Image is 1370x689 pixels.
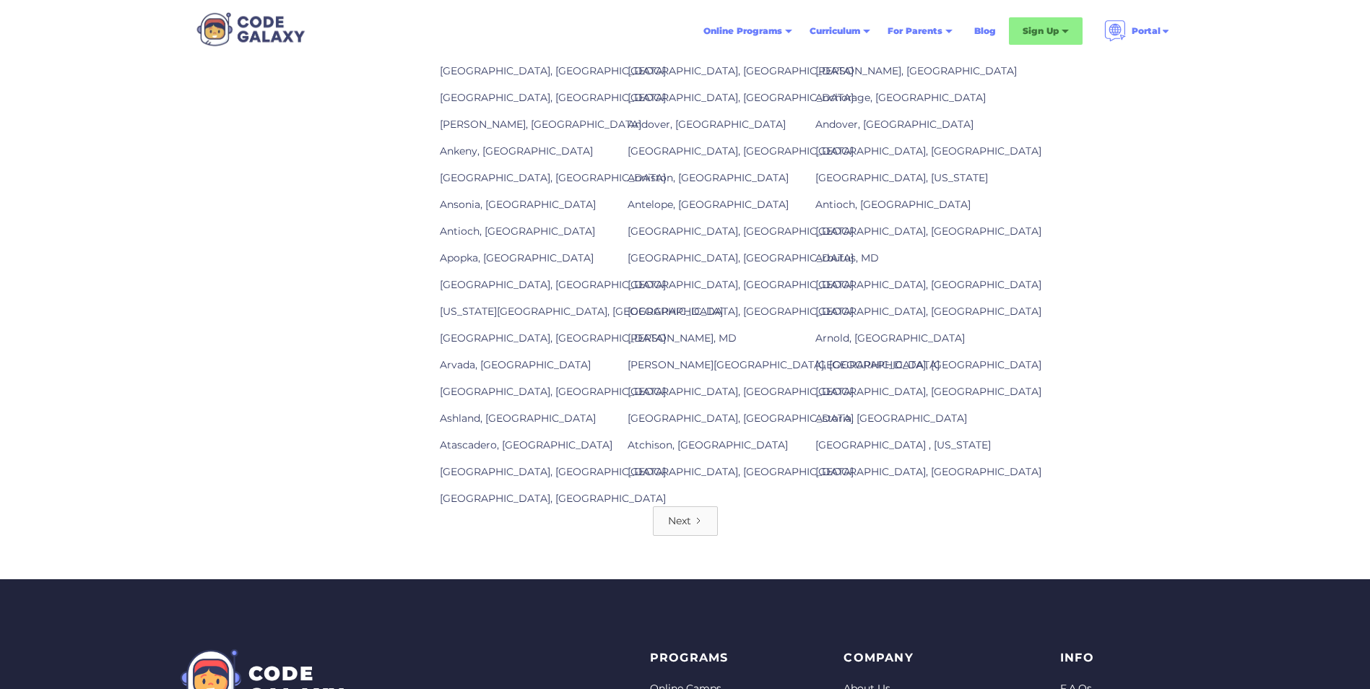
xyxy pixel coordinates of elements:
[628,91,854,104] a: [GEOGRAPHIC_DATA], [GEOGRAPHIC_DATA]
[628,305,854,318] a: [GEOGRAPHIC_DATA], [GEOGRAPHIC_DATA]
[695,18,801,44] div: Online Programs
[815,358,1041,371] a: [GEOGRAPHIC_DATA], [GEOGRAPHIC_DATA]
[628,278,854,291] a: [GEOGRAPHIC_DATA], [GEOGRAPHIC_DATA]
[440,118,641,131] a: [PERSON_NAME], [GEOGRAPHIC_DATA]
[440,144,593,157] a: Ankeny, [GEOGRAPHIC_DATA]
[440,465,666,478] a: [GEOGRAPHIC_DATA], [GEOGRAPHIC_DATA]
[815,465,1041,478] a: [GEOGRAPHIC_DATA], [GEOGRAPHIC_DATA]
[440,64,666,77] a: [GEOGRAPHIC_DATA], [GEOGRAPHIC_DATA]
[703,24,782,38] div: Online Programs
[440,438,612,451] a: Atascadero, [GEOGRAPHIC_DATA]
[815,225,1041,238] a: [GEOGRAPHIC_DATA], [GEOGRAPHIC_DATA]
[879,18,961,44] div: For Parents
[1009,17,1083,45] div: Sign Up
[815,91,986,104] a: Anchorage, [GEOGRAPHIC_DATA]
[628,412,854,425] a: [GEOGRAPHIC_DATA], [GEOGRAPHIC_DATA]
[440,198,596,211] a: Ansonia, [GEOGRAPHIC_DATA]
[815,198,971,211] a: Antioch, [GEOGRAPHIC_DATA]
[628,118,786,131] a: Andover, [GEOGRAPHIC_DATA]
[668,513,691,528] div: Next
[628,171,789,184] a: Anniston, [GEOGRAPHIC_DATA]
[650,649,746,668] p: PROGRAMS
[815,305,1041,318] a: [GEOGRAPHIC_DATA], [GEOGRAPHIC_DATA]
[844,649,962,668] p: Company
[628,385,854,398] a: [GEOGRAPHIC_DATA], [GEOGRAPHIC_DATA]
[815,64,1017,77] a: [PERSON_NAME], [GEOGRAPHIC_DATA]
[1023,24,1059,38] div: Sign Up
[628,64,854,77] a: [GEOGRAPHIC_DATA], [GEOGRAPHIC_DATA]
[1096,14,1179,48] div: Portal
[628,225,854,238] a: [GEOGRAPHIC_DATA], [GEOGRAPHIC_DATA]
[815,118,974,131] a: Andover, [GEOGRAPHIC_DATA]
[628,144,854,157] a: [GEOGRAPHIC_DATA], [GEOGRAPHIC_DATA]
[628,465,854,478] a: [GEOGRAPHIC_DATA], [GEOGRAPHIC_DATA]
[1060,649,1094,668] p: info
[628,198,789,211] a: Antelope, [GEOGRAPHIC_DATA]
[628,251,854,264] a: [GEOGRAPHIC_DATA], [GEOGRAPHIC_DATA]
[628,438,788,451] a: Atchison, [GEOGRAPHIC_DATA]
[815,385,1041,398] a: [GEOGRAPHIC_DATA], [GEOGRAPHIC_DATA]
[440,171,666,184] a: [GEOGRAPHIC_DATA], [GEOGRAPHIC_DATA]
[801,18,879,44] div: Curriculum
[815,412,967,425] a: Astoria, [GEOGRAPHIC_DATA]
[440,225,595,238] a: Antioch, [GEOGRAPHIC_DATA]
[815,438,991,451] a: [GEOGRAPHIC_DATA] , [US_STATE]
[440,412,596,425] a: Ashland, [GEOGRAPHIC_DATA]
[888,24,942,38] div: For Parents
[628,331,737,344] a: [PERSON_NAME], MD
[1132,24,1161,38] div: Portal
[815,144,1041,157] a: [GEOGRAPHIC_DATA], [GEOGRAPHIC_DATA]
[440,385,666,398] a: [GEOGRAPHIC_DATA], [GEOGRAPHIC_DATA]
[440,91,666,104] a: [GEOGRAPHIC_DATA], [GEOGRAPHIC_DATA]
[815,278,1041,291] a: [GEOGRAPHIC_DATA], [GEOGRAPHIC_DATA]
[815,331,965,344] a: Arnold, [GEOGRAPHIC_DATA]
[653,506,718,536] a: Next Page
[815,171,988,184] a: [GEOGRAPHIC_DATA], [US_STATE]
[440,358,591,371] a: Arvada, [GEOGRAPHIC_DATA]
[440,278,666,291] a: [GEOGRAPHIC_DATA], [GEOGRAPHIC_DATA]
[628,358,940,371] a: [PERSON_NAME][GEOGRAPHIC_DATA], [GEOGRAPHIC_DATA]
[440,305,723,318] a: [US_STATE][GEOGRAPHIC_DATA], [GEOGRAPHIC_DATA]
[440,251,594,264] a: Apopka, [GEOGRAPHIC_DATA]
[966,18,1005,44] a: Blog
[440,492,666,505] a: [GEOGRAPHIC_DATA], [GEOGRAPHIC_DATA]
[810,24,860,38] div: Curriculum
[815,251,879,264] a: Arbutus, MD
[440,331,666,344] a: [GEOGRAPHIC_DATA], [GEOGRAPHIC_DATA]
